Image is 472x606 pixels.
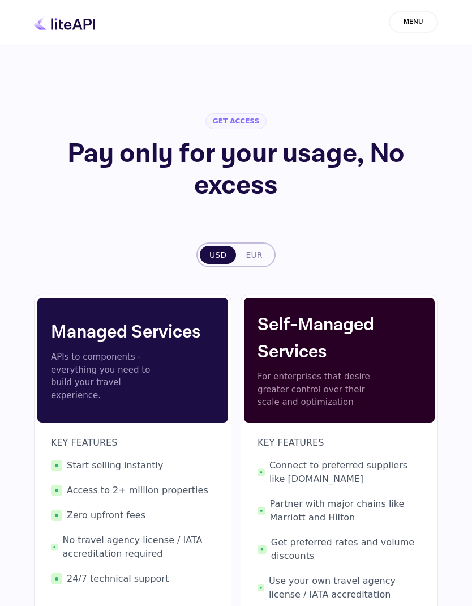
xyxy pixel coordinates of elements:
[51,436,214,450] p: KEY FEATURES
[51,534,214,561] span: No travel agency license / IATA accreditation required
[51,319,214,346] h4: Managed Services
[258,459,421,486] span: Connect to preferred suppliers like [DOMAIN_NAME]
[51,572,214,586] span: 24/7 technical support
[51,459,214,472] span: Start selling instantly
[236,246,272,264] button: EUR
[404,18,423,26] span: MENU
[200,246,236,264] button: USD
[258,370,372,409] p: For enterprises that desire greater control over their scale and optimization
[258,497,421,524] span: Partner with major chains like Marriott and Hilton
[51,509,214,522] span: Zero upfront fees
[51,351,165,402] p: APIs to components - everything you need to build your travel experience.
[258,536,421,563] span: Get preferred rates and volume discounts
[51,484,214,497] span: Access to 2+ million properties
[258,311,421,366] h4: Self-Managed Services
[258,574,421,601] span: Use your own travel agency license / IATA accreditation
[205,113,267,129] span: GET ACCESS
[54,138,418,202] h1: Pay only for your usage, No excess
[258,436,421,450] p: KEY FEATURES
